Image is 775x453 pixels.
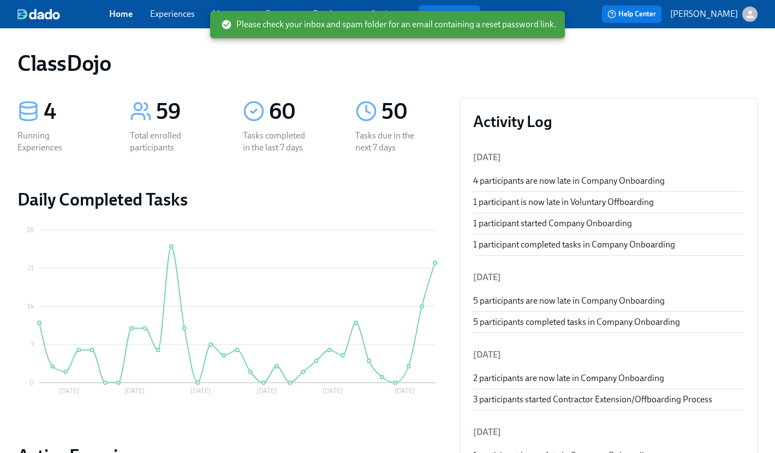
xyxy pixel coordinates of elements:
div: 50 [381,98,442,125]
tspan: [DATE] [190,387,211,395]
h2: Daily Completed Tasks [17,189,442,210]
img: dado [17,9,60,20]
tspan: [DATE] [59,387,79,395]
button: Help Center [602,5,661,23]
a: dado [17,9,109,20]
div: Running Experiences [17,130,87,154]
div: 1 participant is now late in Voluntary Offboarding [473,196,744,208]
li: [DATE] [473,342,744,368]
li: [DATE] [473,419,744,445]
a: Experiences [150,9,195,19]
tspan: 14 [27,303,34,310]
div: 5 participants are now late in Company Onboarding [473,295,744,307]
div: 1 participant completed tasks in Company Onboarding [473,239,744,251]
div: 5 participants completed tasks in Company Onboarding [473,316,744,328]
tspan: 7 [31,341,34,348]
div: 60 [269,98,329,125]
h1: ClassDojo [17,50,111,76]
tspan: [DATE] [257,387,277,395]
div: Total enrolled participants [130,130,200,154]
div: Tasks due in the next 7 days [355,130,425,154]
tspan: 28 [27,226,34,234]
span: Please check your inbox and spam folder for an email containing a reset password link. [221,19,556,31]
a: Home [109,9,133,19]
span: Help Center [607,9,656,20]
div: 59 [156,98,216,125]
button: [PERSON_NAME] [670,7,758,22]
div: 4 [44,98,104,125]
button: Review us on G2 [419,5,480,23]
p: [PERSON_NAME] [670,8,738,20]
div: 1 participant started Company Onboarding [473,218,744,229]
div: 3 participants started Contractor Extension/Offboarding Process [473,394,744,406]
div: 4 participants are now late in Company Onboarding [473,175,744,187]
tspan: [DATE] [395,387,415,395]
li: [DATE] [473,264,744,291]
div: 2 participants are now late in Company Onboarding [473,372,744,384]
tspan: [DATE] [323,387,343,395]
tspan: [DATE] [124,387,145,395]
h3: Activity Log [473,112,744,131]
div: Tasks completed in the last 7 days [243,130,313,154]
tspan: 21 [28,264,34,272]
span: [DATE] [473,152,501,162]
tspan: 0 [29,379,34,386]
